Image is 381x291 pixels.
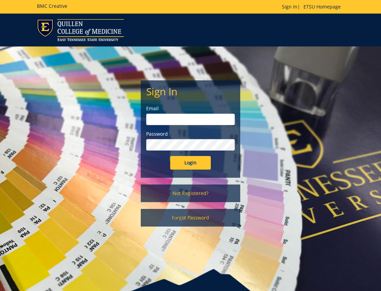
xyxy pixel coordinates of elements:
h2: Sign In [146,86,234,97]
a: ETSU Homepage [300,3,344,10]
label: Password [146,131,234,137]
input: Login [170,156,211,170]
a: Not Registered? [141,185,240,202]
h5: BMC Creative [37,3,67,8]
p: | [282,3,344,10]
a: Forgot Password [141,209,240,227]
img: ETSU logo [37,19,124,41]
a: Sign In [282,3,297,10]
label: Email [146,105,234,112]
